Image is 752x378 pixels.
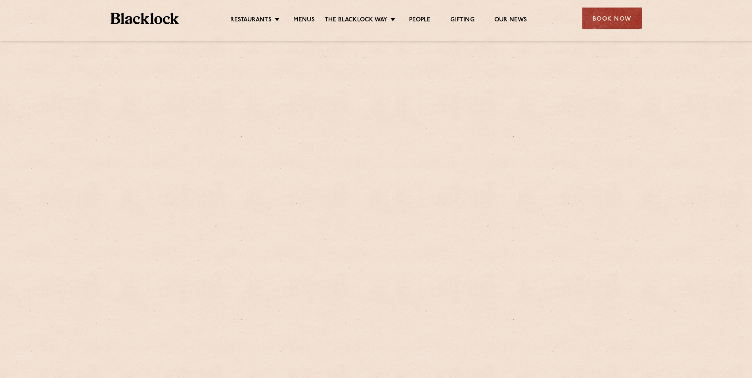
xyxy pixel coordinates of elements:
[582,8,642,29] div: Book Now
[494,16,527,25] a: Our News
[450,16,474,25] a: Gifting
[111,13,179,24] img: BL_Textured_Logo-footer-cropped.svg
[409,16,431,25] a: People
[293,16,315,25] a: Menus
[325,16,387,25] a: The Blacklock Way
[230,16,272,25] a: Restaurants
